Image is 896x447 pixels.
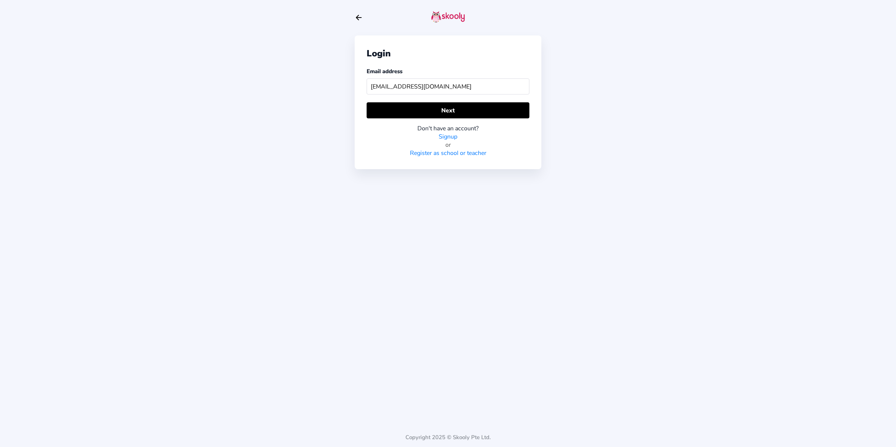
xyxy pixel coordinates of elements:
div: Login [367,47,529,59]
button: arrow back outline [355,13,363,22]
img: skooly-logo.png [431,11,465,23]
div: Don't have an account? [367,124,529,133]
label: Email address [367,68,402,75]
button: Next [367,102,529,118]
a: Signup [439,133,457,141]
input: Your email address [367,78,529,94]
div: or [367,141,529,149]
a: Register as school or teacher [410,149,486,157]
